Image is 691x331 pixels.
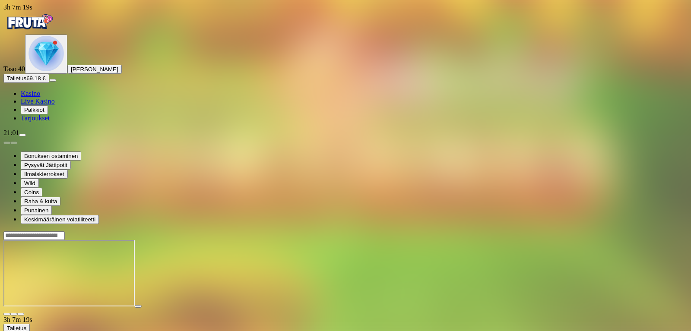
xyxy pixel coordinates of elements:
[67,65,122,74] button: [PERSON_NAME]
[3,74,49,83] button: Talletusplus icon69.18 €
[17,313,24,315] button: fullscreen icon
[21,90,40,97] a: diamond iconKasino
[21,105,48,114] button: reward iconPalkkiot
[7,75,26,82] span: Talletus
[21,170,68,179] button: Ilmaiskierrokset
[21,188,42,197] button: Coins
[24,153,78,159] span: Bonuksen ostaminen
[29,36,64,71] img: level unlocked
[10,313,17,315] button: chevron-down icon
[24,216,95,223] span: Keskimääräinen volatiliteetti
[21,98,55,105] a: poker-chip iconLive Kasino
[71,66,118,73] span: [PERSON_NAME]
[10,142,17,144] button: next slide
[3,142,10,144] button: prev slide
[3,3,32,11] span: user session time
[21,197,60,206] button: Raha & kulta
[49,79,56,82] button: menu
[21,151,81,161] button: Bonuksen ostaminen
[3,65,25,73] span: Taso 40
[21,114,50,122] span: Tarjoukset
[3,313,10,315] button: close icon
[21,161,71,170] button: Pysyvät Jättipotit
[21,98,55,105] span: Live Kasino
[21,206,52,215] button: Punainen
[24,162,67,168] span: Pysyvät Jättipotit
[24,180,35,186] span: Wild
[3,27,55,34] a: Fruta
[24,198,57,205] span: Raha & kulta
[26,75,45,82] span: 69.18 €
[3,240,135,306] iframe: Picante Gold Blitz Fortunes
[24,207,48,214] span: Punainen
[21,215,99,224] button: Keskimääräinen volatiliteetti
[3,11,55,33] img: Fruta
[21,114,50,122] a: gift-inverted iconTarjoukset
[25,35,67,74] button: level unlocked
[3,316,32,323] span: user session time
[21,179,39,188] button: Wild
[3,11,688,122] nav: Primary
[24,171,64,177] span: Ilmaiskierrokset
[3,129,19,136] span: 21:01
[135,305,142,308] button: play icon
[24,189,39,195] span: Coins
[24,107,44,113] span: Palkkiot
[21,90,40,97] span: Kasino
[19,134,26,136] button: menu
[3,231,65,240] input: Search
